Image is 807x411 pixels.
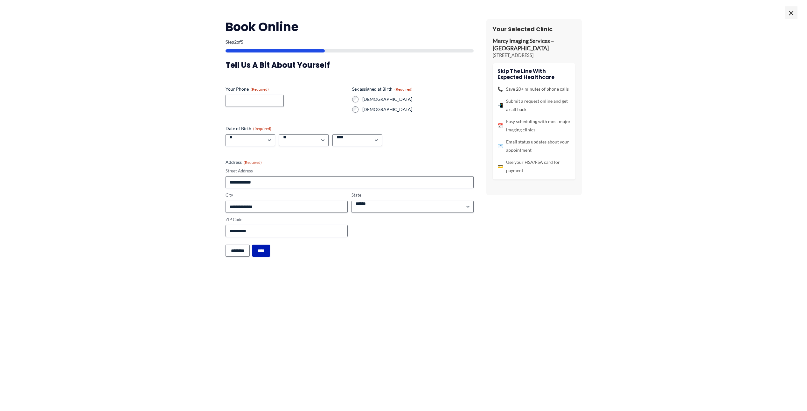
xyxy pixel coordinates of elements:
[226,192,348,198] label: City
[497,85,571,93] li: Save 20+ minutes of phone calls
[497,158,571,175] li: Use your HSA/FSA card for payment
[497,138,571,154] li: Email status updates about your appointment
[226,19,474,35] h2: Book Online
[493,25,575,33] h3: Your Selected Clinic
[497,162,503,171] span: 💳
[226,40,474,44] p: Step of
[234,39,237,45] span: 2
[497,68,571,80] h4: Skip the line with Expected Healthcare
[497,122,503,130] span: 📅
[352,86,413,92] legend: Sex assigned at Birth
[785,6,797,19] span: ×
[394,87,413,92] span: (Required)
[226,60,474,70] h3: Tell us a bit about yourself
[241,39,243,45] span: 5
[497,117,571,134] li: Easy scheduling with most major imaging clinics
[244,160,262,165] span: (Required)
[226,168,474,174] label: Street Address
[497,97,571,114] li: Submit a request online and get a call back
[351,192,474,198] label: State
[226,86,347,92] label: Your Phone
[497,85,503,93] span: 📞
[362,106,474,113] label: [DEMOGRAPHIC_DATA]
[253,126,271,131] span: (Required)
[497,101,503,109] span: 📲
[226,217,348,223] label: ZIP Code
[493,38,575,52] p: Mercy Imaging Services – [GEOGRAPHIC_DATA]
[362,96,474,102] label: [DEMOGRAPHIC_DATA]
[497,142,503,150] span: 📧
[493,52,575,59] p: [STREET_ADDRESS]
[226,159,262,165] legend: Address
[226,125,271,132] legend: Date of Birth
[251,87,269,92] span: (Required)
